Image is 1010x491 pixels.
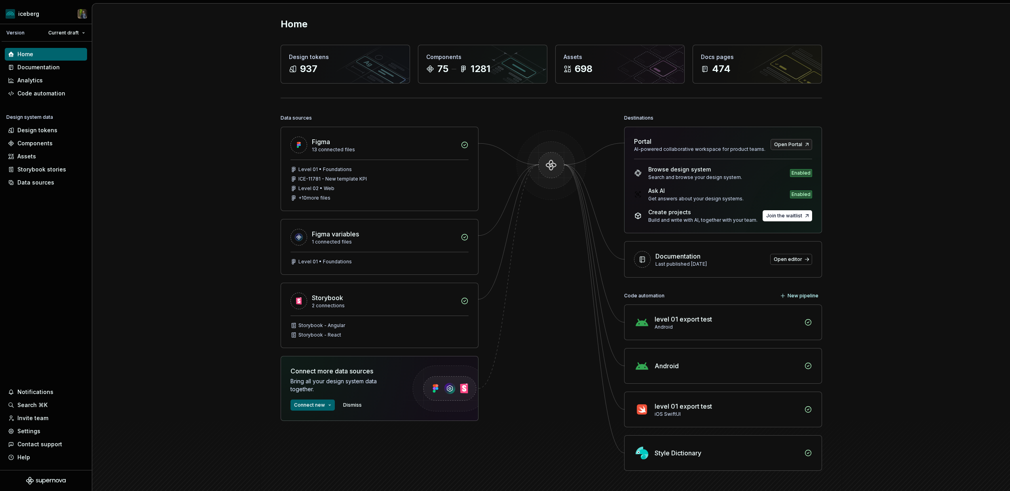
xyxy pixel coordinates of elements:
[701,53,814,61] div: Docs pages
[17,89,65,97] div: Code automation
[17,50,33,58] div: Home
[294,402,325,408] span: Connect new
[281,112,312,124] div: Data sources
[298,332,341,338] div: Storybook - React
[281,45,410,84] a: Design tokens937
[78,9,87,19] img: Simon Désilets
[298,185,334,192] div: Level 02 • Web
[5,438,87,451] button: Contact support
[5,124,87,137] a: Design tokens
[788,293,818,299] span: New pipeline
[648,217,757,223] div: Build and write with AI, together with your team.
[648,196,744,202] div: Get answers about your design systems.
[312,239,456,245] div: 1 connected files
[624,112,653,124] div: Destinations
[5,87,87,100] a: Code automation
[5,137,87,150] a: Components
[770,254,812,265] a: Open editor
[17,388,53,396] div: Notifications
[298,176,367,182] div: ICE-11781 - New template KPI
[5,386,87,398] button: Notifications
[17,179,54,187] div: Data sources
[289,53,402,61] div: Design tokens
[5,150,87,163] a: Assets
[17,152,36,160] div: Assets
[17,401,47,409] div: Search ⌘K
[5,176,87,189] a: Data sources
[17,139,53,147] div: Components
[17,166,66,173] div: Storybook stories
[693,45,822,84] a: Docs pages474
[790,169,812,177] div: Enabled
[5,61,87,74] a: Documentation
[5,412,87,424] a: Invite team
[2,5,90,22] button: icebergSimon Désilets
[655,361,679,371] div: Android
[648,187,744,195] div: Ask AI
[418,45,547,84] a: Components751281
[655,448,701,458] div: Style Dictionary
[6,114,53,120] div: Design system data
[774,141,802,148] span: Open Portal
[298,259,352,265] div: Level 01 • Foundations
[17,453,30,461] div: Help
[426,53,539,61] div: Components
[312,137,330,147] div: Figma
[5,425,87,438] a: Settings
[655,324,799,330] div: Android
[300,63,317,75] div: 937
[312,229,359,239] div: Figma variables
[298,166,352,173] div: Level 01 • Foundations
[290,400,335,411] button: Connect new
[778,290,822,301] button: New pipeline
[48,30,79,36] span: Current draft
[771,139,812,150] a: Open Portal
[763,210,812,221] button: Join the waitlist
[312,293,343,303] div: Storybook
[712,63,731,75] div: 474
[17,76,43,84] div: Analytics
[624,290,664,301] div: Code automation
[17,63,60,71] div: Documentation
[471,63,490,75] div: 1281
[312,147,456,153] div: 13 connected files
[766,213,802,219] span: Join the waitlist
[45,27,89,38] button: Current draft
[17,414,48,422] div: Invite team
[5,74,87,87] a: Analytics
[5,163,87,176] a: Storybook stories
[5,48,87,61] a: Home
[17,440,62,448] div: Contact support
[5,399,87,411] button: Search ⌘K
[655,251,701,261] div: Documentation
[281,283,478,348] a: Storybook2 connectionsStorybook - AngularStorybook - React
[26,477,66,485] svg: Supernova Logo
[648,166,742,173] div: Browse design system
[18,10,39,18] div: iceberg
[281,18,308,30] h2: Home
[312,303,456,309] div: 2 connections
[290,366,397,376] div: Connect more data sources
[648,208,757,216] div: Create projects
[298,195,330,201] div: + 10 more files
[343,402,362,408] span: Dismiss
[790,190,812,198] div: Enabled
[575,63,592,75] div: 698
[6,9,15,19] img: 418c6d47-6da6-4103-8b13-b5999f8989a1.png
[648,174,742,181] div: Search and browse your design system.
[437,63,448,75] div: 75
[774,256,802,263] span: Open editor
[281,219,478,275] a: Figma variables1 connected filesLevel 01 • Foundations
[555,45,685,84] a: Assets698
[655,314,712,324] div: level 01 export test
[17,126,57,134] div: Design tokens
[290,377,397,393] div: Bring all your design system data together.
[634,146,766,152] div: AI-powered collaborative workspace for product teams.
[655,411,799,417] div: iOS SwiftUI
[634,137,651,146] div: Portal
[340,400,365,411] button: Dismiss
[281,127,478,211] a: Figma13 connected filesLevel 01 • FoundationsICE-11781 - New template KPILevel 02 • Web+10more files
[655,261,765,267] div: Last published [DATE]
